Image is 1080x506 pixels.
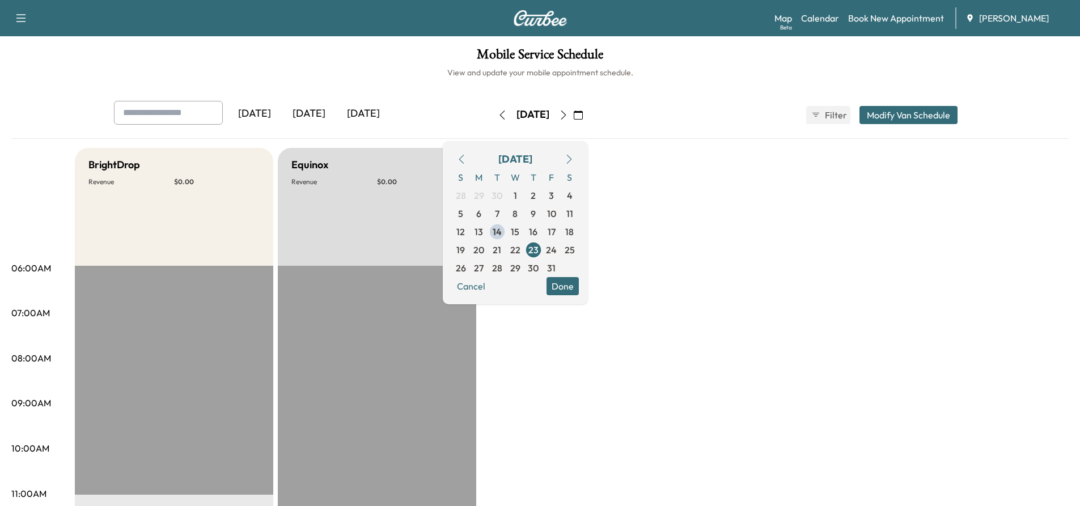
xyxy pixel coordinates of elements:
span: 15 [511,225,519,239]
span: M [470,168,488,186]
a: MapBeta [774,11,792,25]
button: Done [547,277,579,295]
h1: Mobile Service Schedule [11,48,1069,67]
a: Book New Appointment [848,11,944,25]
span: 14 [493,225,502,239]
span: 9 [531,207,536,220]
span: Filter [825,108,845,122]
span: 31 [547,261,556,275]
span: 5 [458,207,463,220]
div: [DATE] [282,101,336,127]
p: $ 0.00 [174,177,260,186]
p: $ 0.00 [377,177,463,186]
div: Beta [780,23,792,32]
span: 6 [476,207,481,220]
span: 28 [492,261,502,275]
span: 26 [456,261,466,275]
span: T [524,168,543,186]
span: 27 [474,261,484,275]
span: 12 [456,225,465,239]
span: 2 [531,189,536,202]
span: S [561,168,579,186]
p: 06:00AM [11,261,51,275]
span: 1 [514,189,517,202]
span: 25 [565,243,575,257]
span: 29 [474,189,484,202]
a: Calendar [801,11,839,25]
span: 21 [493,243,501,257]
p: 09:00AM [11,396,51,410]
span: 7 [495,207,499,220]
p: Revenue [291,177,377,186]
div: [DATE] [336,101,391,127]
p: Revenue [88,177,174,186]
span: 22 [510,243,520,257]
img: Curbee Logo [513,10,567,26]
span: 23 [528,243,539,257]
span: T [488,168,506,186]
span: 18 [565,225,574,239]
h5: BrightDrop [88,157,140,173]
span: 10 [547,207,556,220]
h6: View and update your mobile appointment schedule. [11,67,1069,78]
span: 11 [566,207,573,220]
span: 28 [456,189,466,202]
p: 11:00AM [11,487,46,500]
span: 30 [528,261,539,275]
div: [DATE] [498,151,532,167]
span: W [506,168,524,186]
button: Filter [806,106,850,124]
div: [DATE] [227,101,282,127]
span: 8 [513,207,518,220]
span: 17 [548,225,556,239]
button: Modify Van Schedule [859,106,958,124]
p: 07:00AM [11,306,50,320]
span: 3 [549,189,554,202]
span: 30 [492,189,502,202]
span: 13 [475,225,483,239]
span: F [543,168,561,186]
span: 4 [567,189,573,202]
p: 08:00AM [11,351,51,365]
span: 19 [456,243,465,257]
span: [PERSON_NAME] [979,11,1049,25]
p: 10:00AM [11,441,49,455]
button: Cancel [452,277,490,295]
span: 16 [529,225,537,239]
span: 29 [510,261,520,275]
span: S [452,168,470,186]
span: 24 [546,243,557,257]
h5: Equinox [291,157,328,173]
div: [DATE] [516,108,549,122]
span: 20 [473,243,484,257]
